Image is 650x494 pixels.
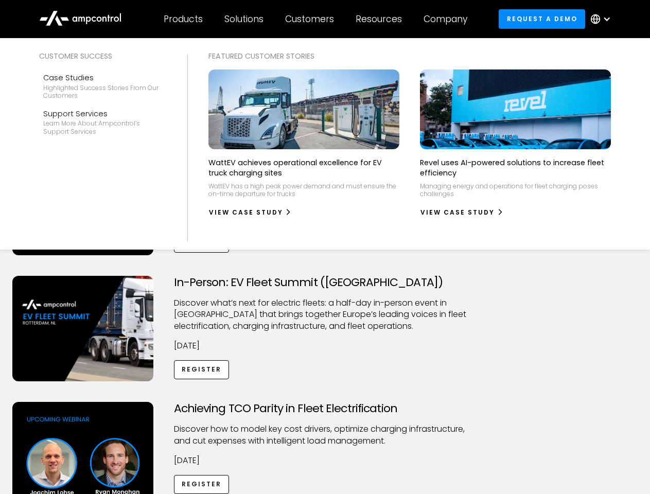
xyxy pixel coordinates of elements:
[174,455,477,466] p: [DATE]
[208,157,399,178] p: WattEV achieves operational excellence for EV truck charging sites
[43,108,163,119] div: Support Services
[174,276,477,289] h3: In-Person: EV Fleet Summit ([GEOGRAPHIC_DATA])
[43,84,163,100] div: Highlighted success stories From Our Customers
[224,13,263,25] div: Solutions
[174,297,477,332] p: ​Discover what’s next for electric fleets: a half-day in-person event in [GEOGRAPHIC_DATA] that b...
[174,340,477,351] p: [DATE]
[285,13,334,25] div: Customers
[420,157,611,178] p: Revel uses AI-powered solutions to increase fleet efficiency
[420,208,495,217] div: View Case Study
[420,182,611,198] p: Managing energy and operations for fleet charging poses challenges
[208,204,292,221] a: View Case Study
[356,13,402,25] div: Resources
[164,13,203,25] div: Products
[499,9,585,28] a: Request a demo
[208,50,611,62] div: Featured Customer Stories
[174,360,230,379] a: Register
[39,50,167,62] div: Customer success
[424,13,467,25] div: Company
[43,72,163,83] div: Case Studies
[174,424,477,447] p: Discover how to model key cost drivers, optimize charging infrastructure, and cut expenses with i...
[174,475,230,494] a: Register
[174,402,477,415] h3: Achieving TCO Parity in Fleet Electrification
[209,208,283,217] div: View Case Study
[43,119,163,135] div: Learn more about Ampcontrol’s support services
[39,68,167,104] a: Case StudiesHighlighted success stories From Our Customers
[420,204,504,221] a: View Case Study
[208,182,399,198] p: WattEV has a high peak power demand and must ensure the on-time departure for trucks
[39,104,167,140] a: Support ServicesLearn more about Ampcontrol’s support services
